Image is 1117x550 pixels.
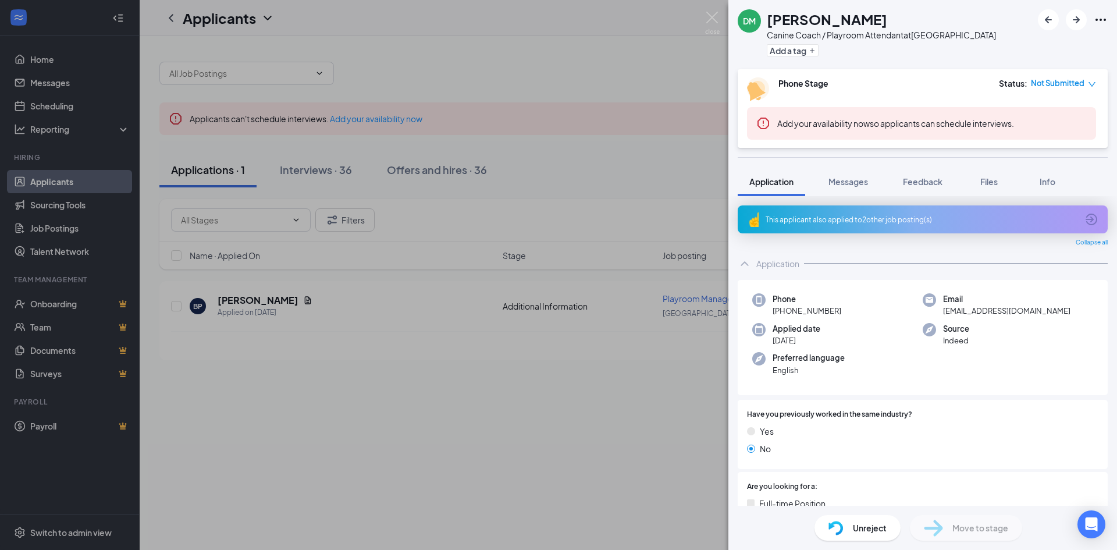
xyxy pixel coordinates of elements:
[760,442,771,455] span: No
[766,215,1077,225] div: This applicant also applied to 2 other job posting(s)
[1077,510,1105,538] div: Open Intercom Messenger
[773,352,845,364] span: Preferred language
[767,44,819,56] button: PlusAdd a tag
[980,176,998,187] span: Files
[853,521,887,534] span: Unreject
[943,293,1070,305] span: Email
[773,305,841,317] span: [PHONE_NUMBER]
[1094,13,1108,27] svg: Ellipses
[999,77,1027,89] div: Status :
[747,409,912,420] span: Have you previously worked in the same industry?
[778,78,828,88] b: Phone Stage
[1076,238,1108,247] span: Collapse all
[756,258,799,269] div: Application
[747,481,817,492] span: Are you looking for a:
[773,364,845,376] span: English
[828,176,868,187] span: Messages
[760,425,774,438] span: Yes
[773,335,820,346] span: [DATE]
[777,118,870,129] button: Add your availability now
[773,293,841,305] span: Phone
[1041,13,1055,27] svg: ArrowLeftNew
[767,29,996,41] div: Canine Coach / Playroom Attendant at [GEOGRAPHIC_DATA]
[1031,77,1084,89] span: Not Submitted
[943,335,969,346] span: Indeed
[903,176,942,187] span: Feedback
[749,176,794,187] span: Application
[1084,212,1098,226] svg: ArrowCircle
[759,497,826,510] span: Full-time Position
[777,118,1014,129] span: so applicants can schedule interviews.
[943,323,969,335] span: Source
[1069,13,1083,27] svg: ArrowRight
[1066,9,1087,30] button: ArrowRight
[1088,80,1096,88] span: down
[738,257,752,271] svg: ChevronUp
[743,15,756,27] div: DM
[756,116,770,130] svg: Error
[1040,176,1055,187] span: Info
[773,323,820,335] span: Applied date
[1038,9,1059,30] button: ArrowLeftNew
[943,305,1070,317] span: [EMAIL_ADDRESS][DOMAIN_NAME]
[767,9,887,29] h1: [PERSON_NAME]
[809,47,816,54] svg: Plus
[952,521,1008,534] span: Move to stage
